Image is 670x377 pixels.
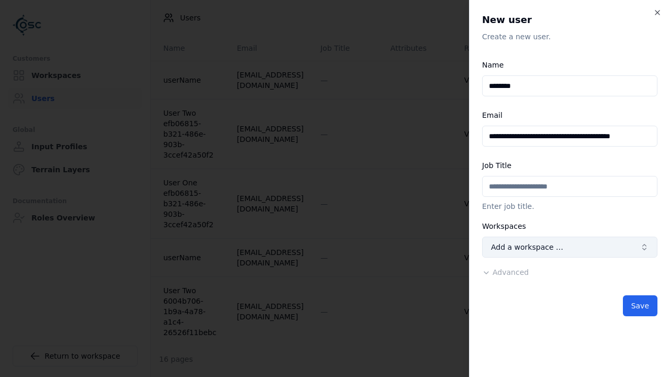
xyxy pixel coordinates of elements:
[493,268,529,276] span: Advanced
[623,295,657,316] button: Save
[482,31,657,42] p: Create a new user.
[482,61,504,69] label: Name
[482,13,657,27] h2: New user
[482,111,502,119] label: Email
[482,161,511,170] label: Job Title
[482,222,526,230] label: Workspaces
[482,201,657,212] p: Enter job title.
[482,267,529,278] button: Advanced
[491,242,563,252] span: Add a workspace …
